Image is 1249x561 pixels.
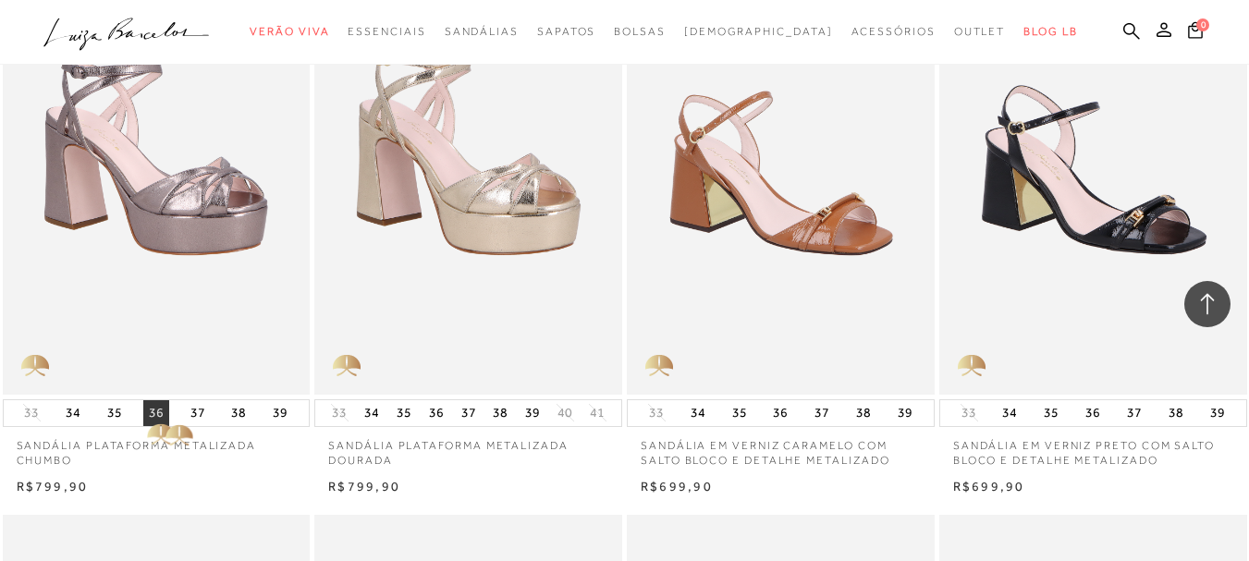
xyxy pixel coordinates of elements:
[939,427,1247,470] a: SANDÁLIA EM VERNIZ PRETO COM SALTO BLOCO E DETALHE METALIZADO
[348,25,425,38] span: Essenciais
[997,400,1022,426] button: 34
[3,427,311,470] a: SANDÁLIA PLATAFORMA METALIZADA CHUMBO
[767,400,793,426] button: 36
[520,400,545,426] button: 39
[3,339,67,395] img: golden_caliandra_v6.png
[954,25,1006,38] span: Outlet
[359,400,385,426] button: 34
[391,400,417,426] button: 35
[1163,400,1189,426] button: 38
[226,400,251,426] button: 38
[445,15,519,49] a: noSubCategoriesText
[809,400,835,426] button: 37
[314,427,622,470] a: SANDÁLIA PLATAFORMA METALIZADA DOURADA
[1080,400,1106,426] button: 36
[939,339,1004,395] img: golden_caliandra_v6.png
[851,400,876,426] button: 38
[423,400,449,426] button: 36
[552,404,578,421] button: 40
[851,25,936,38] span: Acessórios
[851,15,936,49] a: noSubCategoriesText
[314,339,379,395] img: golden_caliandra_v6.png
[328,479,400,494] span: R$799,90
[1121,400,1147,426] button: 37
[1023,25,1077,38] span: BLOG LB
[954,15,1006,49] a: noSubCategoriesText
[445,25,519,38] span: Sandálias
[348,15,425,49] a: noSubCategoriesText
[18,404,44,421] button: 33
[684,25,833,38] span: [DEMOGRAPHIC_DATA]
[614,15,666,49] a: noSubCategoriesText
[143,400,169,426] button: 36
[643,404,669,421] button: 33
[614,25,666,38] span: Bolsas
[1038,400,1064,426] button: 35
[267,400,293,426] button: 39
[627,427,935,470] a: SANDÁLIA EM VERNIZ CARAMELO COM SALTO BLOCO E DETALHE METALIZADO
[185,400,211,426] button: 37
[1196,18,1209,31] span: 0
[60,400,86,426] button: 34
[953,479,1025,494] span: R$699,90
[537,15,595,49] a: noSubCategoriesText
[584,404,610,421] button: 41
[487,400,513,426] button: 38
[326,404,352,421] button: 33
[685,400,711,426] button: 34
[456,400,482,426] button: 37
[1023,15,1077,49] a: BLOG LB
[1205,400,1231,426] button: 39
[641,479,713,494] span: R$699,90
[102,400,128,426] button: 35
[250,15,329,49] a: noSubCategoriesText
[627,339,692,395] img: golden_caliandra_v6.png
[956,404,982,421] button: 33
[537,25,595,38] span: Sapatos
[727,400,753,426] button: 35
[250,25,329,38] span: Verão Viva
[17,479,89,494] span: R$799,90
[684,15,833,49] a: noSubCategoriesText
[892,400,918,426] button: 39
[1182,20,1208,45] button: 0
